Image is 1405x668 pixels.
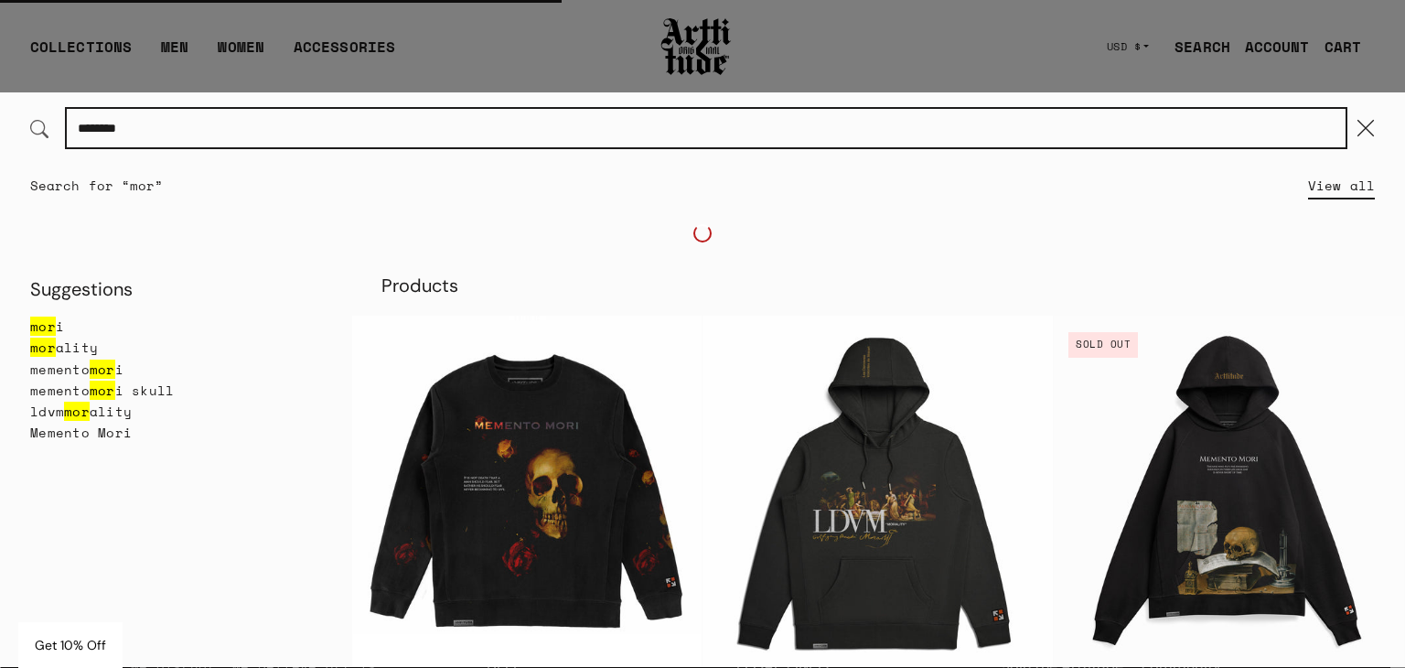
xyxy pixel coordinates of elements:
span: memento [30,360,90,379]
img: LDVM Morality Signature Hoodie [702,316,1053,666]
span: ldvm [30,402,64,421]
a: Memento Mori [30,422,322,443]
span: memento [30,381,90,400]
a: Memento Mori Skull Heavyweight HoodieMemento Mori Skull Heavyweight Hoodie [1054,316,1404,666]
input: Search... [67,109,1346,147]
a: Memento Mori Skull Classic CrewneckMemento Mori Skull Classic Crewneck [352,316,702,666]
span: Get 10% Off [35,637,106,653]
a: morality [30,337,322,358]
a: memento mori skull [30,380,322,401]
a: View all [1308,166,1375,206]
button: Close [1346,108,1386,148]
div: Get 10% Off [18,622,123,668]
span: Sold out [1068,332,1138,358]
span: View all [1308,177,1375,195]
span: i [115,360,123,379]
a: memento mori [30,359,322,380]
a: LDVM Morality Signature HoodieLDVM Morality Signature Hoodie [702,316,1053,666]
h2: Products [352,256,1404,316]
mark: mor [90,381,115,400]
span: Search for “mor” [30,176,164,195]
img: Memento Mori Skull Heavyweight Hoodie [1054,316,1404,666]
span: ality [56,338,98,357]
mark: mor [90,360,115,379]
mark: mor [30,317,56,336]
a: mori [30,316,322,337]
a: Search for “mor” [30,177,164,195]
span: ality [90,402,132,421]
a: ldvm morality [30,401,322,422]
img: Memento Mori Skull Classic Crewneck [352,316,702,666]
mark: mor [64,402,90,421]
span: i [56,317,64,336]
h2: Suggestions [30,278,322,301]
mark: mor [30,338,56,357]
span: i skull [115,381,175,400]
